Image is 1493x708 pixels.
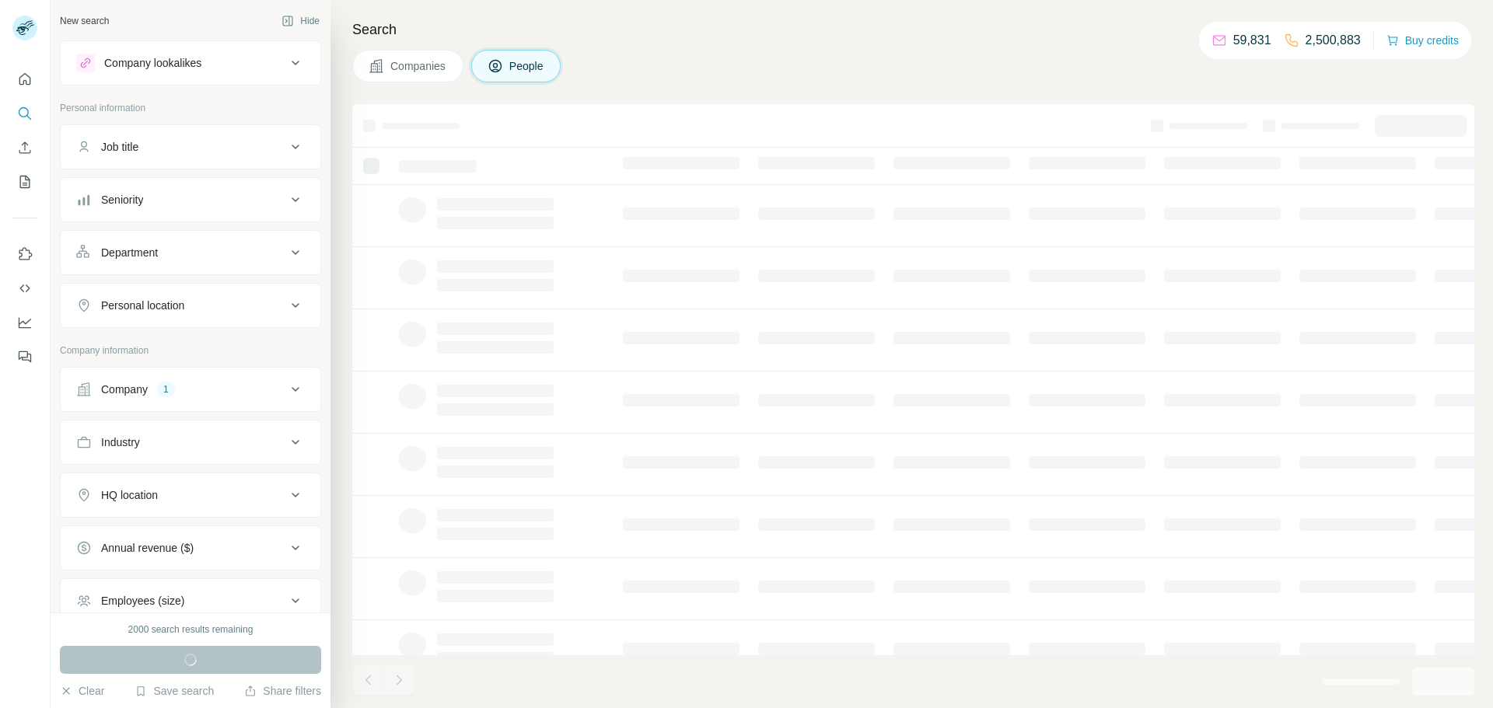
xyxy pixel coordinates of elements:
[271,9,330,33] button: Hide
[61,128,320,166] button: Job title
[157,382,175,396] div: 1
[61,371,320,408] button: Company1
[101,382,148,397] div: Company
[60,344,321,357] p: Company information
[61,476,320,514] button: HQ location
[101,593,184,609] div: Employees (size)
[12,240,37,268] button: Use Surfe on LinkedIn
[60,14,109,28] div: New search
[12,99,37,127] button: Search
[61,44,320,82] button: Company lookalikes
[352,19,1474,40] h4: Search
[244,683,321,699] button: Share filters
[101,540,194,556] div: Annual revenue ($)
[1233,31,1271,50] p: 59,831
[60,683,104,699] button: Clear
[104,55,201,71] div: Company lookalikes
[61,181,320,218] button: Seniority
[1386,30,1459,51] button: Buy credits
[60,101,321,115] p: Personal information
[101,245,158,260] div: Department
[128,623,253,637] div: 2000 search results remaining
[12,168,37,196] button: My lists
[12,309,37,337] button: Dashboard
[101,434,140,450] div: Industry
[390,58,447,74] span: Companies
[61,424,320,461] button: Industry
[101,192,143,208] div: Seniority
[61,234,320,271] button: Department
[12,134,37,162] button: Enrich CSV
[101,487,158,503] div: HQ location
[135,683,214,699] button: Save search
[61,287,320,324] button: Personal location
[101,298,184,313] div: Personal location
[12,65,37,93] button: Quick start
[1306,31,1361,50] p: 2,500,883
[61,529,320,567] button: Annual revenue ($)
[101,139,138,155] div: Job title
[12,274,37,302] button: Use Surfe API
[12,343,37,371] button: Feedback
[509,58,545,74] span: People
[61,582,320,619] button: Employees (size)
